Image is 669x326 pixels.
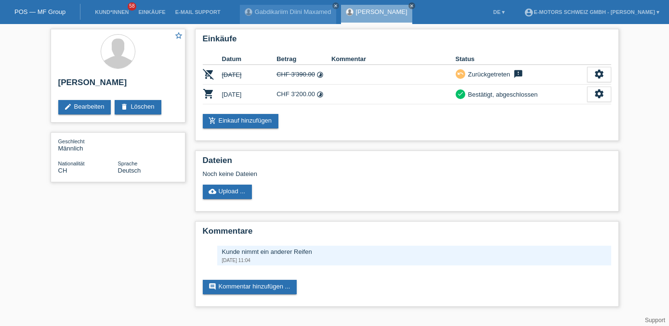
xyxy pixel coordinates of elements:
[64,103,72,111] i: edit
[465,69,510,79] div: Zurückgetreten
[203,88,214,100] i: POSP00028048
[58,100,111,114] a: editBearbeiten
[333,3,338,8] i: close
[222,53,277,65] th: Datum
[203,280,297,294] a: commentKommentar hinzufügen ...
[203,226,611,241] h2: Kommentare
[255,8,331,15] a: Gabdikariim Diini Maxamed
[171,9,225,15] a: E-Mail Support
[58,78,178,92] h2: [PERSON_NAME]
[90,9,133,15] a: Kund*innen
[488,9,510,15] a: DE ▾
[222,248,606,255] div: Kunde nimmt ein anderer Reifen
[645,317,665,324] a: Support
[203,114,279,128] a: add_shopping_cartEinkauf hinzufügen
[594,88,604,99] i: settings
[519,9,664,15] a: account_circleE-Motors Schweiz GmbH - [PERSON_NAME] ▾
[203,68,214,80] i: POSP00028040
[203,156,611,170] h2: Dateien
[203,170,497,177] div: Noch keine Dateien
[512,69,524,79] i: feedback
[524,8,534,17] i: account_circle
[209,283,216,290] i: comment
[465,89,538,100] div: Bestätigt, abgeschlossen
[58,161,85,166] span: Nationalität
[222,85,277,104] td: [DATE]
[594,69,604,79] i: settings
[118,167,141,174] span: Deutsch
[222,258,606,263] div: [DATE] 11:04
[58,138,118,152] div: Männlich
[276,65,331,85] td: CHF 3'390.00
[222,65,277,85] td: [DATE]
[276,53,331,65] th: Betrag
[128,2,136,11] span: 58
[203,185,252,199] a: cloud_uploadUpload ...
[174,31,183,41] a: star_border
[209,188,216,195] i: cloud_upload
[133,9,170,15] a: Einkäufe
[276,85,331,104] td: CHF 3'200.00
[316,71,324,78] i: Fixe Raten (36 Raten)
[58,138,85,144] span: Geschlecht
[332,2,339,9] a: close
[409,3,414,8] i: close
[14,8,66,15] a: POS — MF Group
[115,100,161,114] a: deleteLöschen
[58,167,67,174] span: Schweiz
[456,53,587,65] th: Status
[408,2,415,9] a: close
[457,70,464,77] i: undo
[457,90,464,97] i: check
[331,53,456,65] th: Kommentar
[316,91,324,98] i: Fixe Raten (24 Raten)
[209,117,216,125] i: add_shopping_cart
[356,8,407,15] a: [PERSON_NAME]
[118,161,138,166] span: Sprache
[203,34,611,49] h2: Einkäufe
[120,103,128,111] i: delete
[174,31,183,40] i: star_border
